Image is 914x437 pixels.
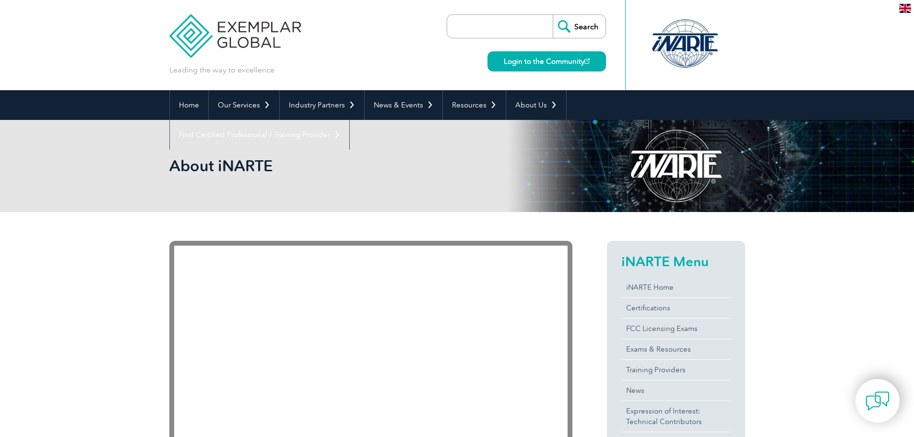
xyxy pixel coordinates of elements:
h2: About iNARTE [169,158,572,174]
h2: iNARTE Menu [621,254,731,269]
a: FCC Licensing Exams [621,319,731,339]
a: News [621,380,731,401]
a: Login to the Community [487,51,606,71]
a: Training Providers [621,360,731,380]
a: Expression of Interest:Technical Contributors [621,401,731,432]
a: Home [170,90,208,120]
a: Certifications [621,298,731,318]
img: open_square.png [584,59,590,64]
img: en [899,4,911,13]
a: Exams & Resources [621,339,731,359]
a: Our Services [209,90,279,120]
img: contact-chat.png [866,389,890,413]
a: Find Certified Professional / Training Provider [170,120,349,150]
a: Industry Partners [280,90,364,120]
a: iNARTE Home [621,277,731,297]
input: Search [553,15,605,38]
a: Resources [443,90,506,120]
p: Leading the way to excellence [169,65,274,75]
a: News & Events [365,90,442,120]
a: About Us [506,90,566,120]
